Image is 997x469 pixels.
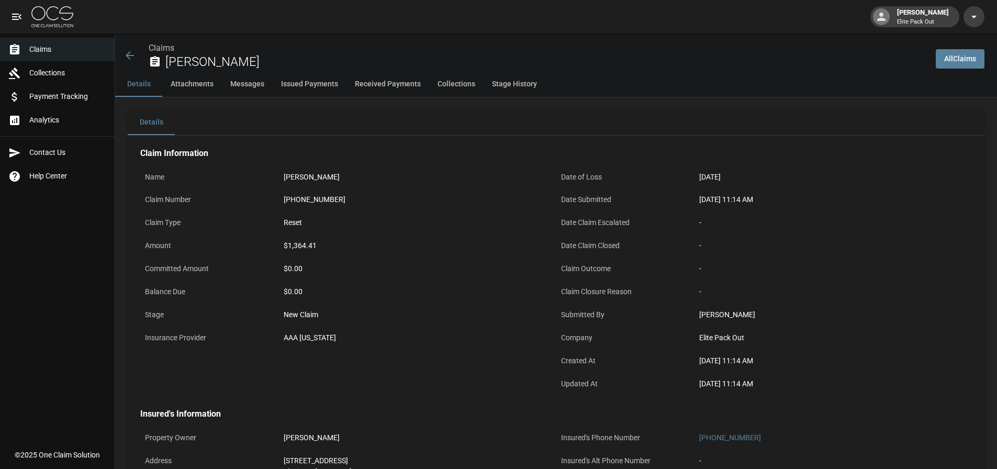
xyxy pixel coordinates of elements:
p: Date Claim Escalated [556,213,695,233]
div: Elite Pack Out [699,332,967,343]
div: [PERSON_NAME] [699,309,967,320]
p: Company [556,328,695,348]
div: - [699,263,967,274]
button: Collections [429,72,484,97]
p: Property Owner [140,428,279,448]
p: Amount [140,236,279,256]
div: $0.00 [284,263,552,274]
div: New Claim [284,309,552,320]
p: Updated At [556,374,695,394]
p: Insurance Provider [140,328,279,348]
div: [PERSON_NAME] [284,172,340,183]
span: Claims [29,44,106,55]
h2: [PERSON_NAME] [165,54,927,70]
div: $1,364.41 [284,240,317,251]
button: Received Payments [346,72,429,97]
div: [DATE] 11:14 AM [699,355,967,366]
h4: Claim Information [140,148,972,159]
div: [DATE] [699,172,721,183]
img: ocs-logo-white-transparent.png [31,6,73,27]
p: Name [140,167,279,187]
span: Help Center [29,171,106,182]
div: [PHONE_NUMBER] [284,194,345,205]
p: Insured's Phone Number [556,428,695,448]
p: Date Claim Closed [556,236,695,256]
span: Analytics [29,115,106,126]
p: Elite Pack Out [897,18,949,27]
div: © 2025 One Claim Solution [15,450,100,460]
span: Payment Tracking [29,91,106,102]
div: - [699,286,967,297]
button: Details [128,110,175,135]
button: Messages [222,72,273,97]
p: Claim Outcome [556,259,695,279]
button: open drawer [6,6,27,27]
p: Claim Type [140,213,279,233]
p: Date of Loss [556,167,695,187]
button: Stage History [484,72,545,97]
div: AAA [US_STATE] [284,332,336,343]
div: Reset [284,217,302,228]
p: Created At [556,351,695,371]
p: Committed Amount [140,259,279,279]
p: Date Submitted [556,189,695,210]
div: [PERSON_NAME] [893,7,953,26]
p: Submitted By [556,305,695,325]
div: [PERSON_NAME] [284,432,340,443]
div: - [699,240,967,251]
div: [STREET_ADDRESS] [284,455,374,466]
p: Claim Closure Reason [556,282,695,302]
span: Contact Us [29,147,106,158]
a: Claims [149,43,174,53]
button: Attachments [162,72,222,97]
div: anchor tabs [115,72,997,97]
span: Collections [29,68,106,79]
nav: breadcrumb [149,42,927,54]
h4: Insured's Information [140,409,972,419]
div: [DATE] 11:14 AM [699,378,967,389]
div: [DATE] 11:14 AM [699,194,967,205]
button: Issued Payments [273,72,346,97]
p: Balance Due [140,282,279,302]
div: details tabs [128,110,984,135]
div: $0.00 [284,286,552,297]
a: AllClaims [936,49,984,69]
div: - [699,455,701,466]
div: - [699,217,967,228]
a: [PHONE_NUMBER] [699,433,761,442]
button: Details [115,72,162,97]
p: Stage [140,305,279,325]
p: Claim Number [140,189,279,210]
